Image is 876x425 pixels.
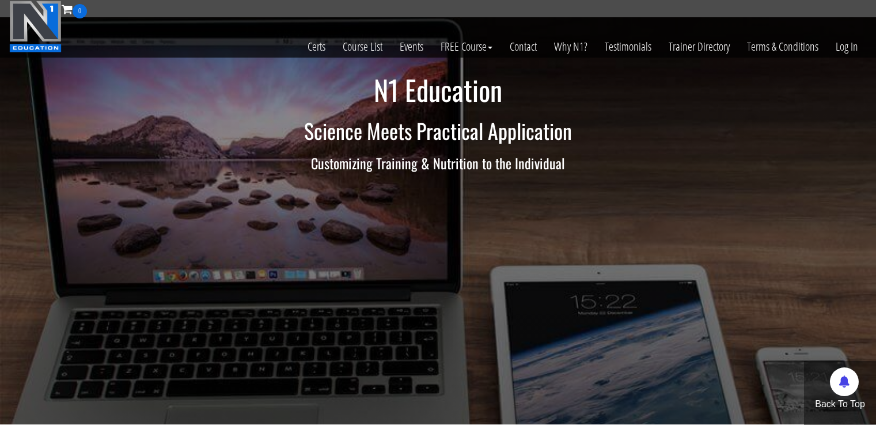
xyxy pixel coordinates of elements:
[660,18,738,75] a: Trainer Directory
[9,1,62,52] img: n1-education
[101,155,775,170] h3: Customizing Training & Nutrition to the Individual
[545,18,596,75] a: Why N1?
[299,18,334,75] a: Certs
[101,119,775,142] h2: Science Meets Practical Application
[596,18,660,75] a: Testimonials
[391,18,432,75] a: Events
[827,18,867,75] a: Log In
[432,18,501,75] a: FREE Course
[501,18,545,75] a: Contact
[101,75,775,105] h1: N1 Education
[334,18,391,75] a: Course List
[73,4,87,18] span: 0
[62,1,87,17] a: 0
[738,18,827,75] a: Terms & Conditions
